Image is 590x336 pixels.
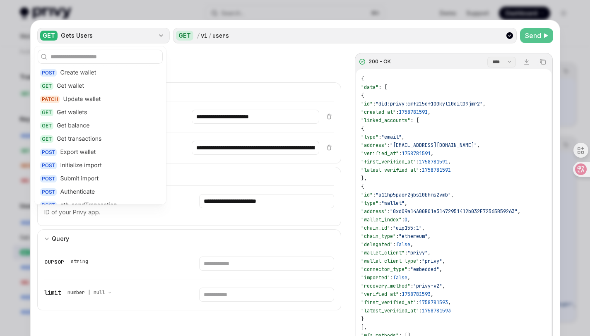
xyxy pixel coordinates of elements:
[378,200,381,206] span: :
[61,31,154,40] div: Gets Users
[451,192,454,198] span: ,
[431,150,433,157] span: ,
[361,241,393,248] span: "delegated"
[376,101,483,107] span: "did:privy:cmfz15df100kyl10dit09jmr2"
[40,188,57,196] div: POST
[390,225,393,231] span: :
[38,172,163,185] a: POSTSubmit import
[361,142,387,149] span: "address"
[410,266,439,273] span: "embedded"
[402,216,405,223] span: :
[399,291,402,298] span: :
[393,274,407,281] span: false
[361,167,419,173] span: "latest_verified_at"
[38,185,163,199] a: POSTAuthenticate
[361,76,364,82] span: {
[37,167,342,185] button: expand input section
[402,134,405,140] span: ,
[38,146,163,159] a: POSTExport wallet
[361,134,378,140] span: "type"
[442,283,445,289] span: ,
[393,225,422,231] span: "eip155:1"
[390,208,518,215] span: "0xd09a14A00B01e31472951412b032E72565B59263"
[416,158,419,165] span: :
[361,316,364,322] span: }
[431,291,433,298] span: ,
[361,84,378,91] span: "data"
[44,289,61,296] span: limit
[40,69,57,77] div: POST
[201,31,207,40] div: v1
[361,208,387,215] span: "address"
[390,142,477,149] span: "[EMAIL_ADDRESS][DOMAIN_NAME]"
[212,31,229,40] div: users
[448,299,451,306] span: ,
[396,241,410,248] span: false
[390,274,393,281] span: :
[483,101,486,107] span: ,
[67,288,112,297] button: number | null
[361,125,364,132] span: {
[373,101,376,107] span: :
[38,119,163,132] a: GETGet balance
[361,117,410,124] span: "linked_accounts"
[361,283,410,289] span: "recovery_method"
[387,208,390,215] span: :
[402,150,431,157] span: 1758781591
[439,266,442,273] span: ,
[419,167,422,173] span: :
[361,200,378,206] span: "type"
[38,106,163,119] a: GETGet wallets
[402,291,431,298] span: 1758781593
[38,132,163,146] a: GETGet transactions
[37,53,342,62] div: Gets Users
[60,69,96,77] div: Create wallet
[399,233,428,240] span: "ethereum"
[399,109,428,115] span: 1758781591
[410,117,419,124] span: : [
[44,288,115,298] div: limit
[361,299,416,306] span: "first_verified_at"
[361,192,373,198] span: "id"
[40,162,57,169] div: POST
[381,134,402,140] span: "email"
[40,122,53,130] div: GET
[422,258,442,264] span: "privy"
[40,175,57,182] div: POST
[387,142,390,149] span: :
[416,299,419,306] span: :
[407,266,410,273] span: :
[63,95,101,103] div: Update wallet
[361,250,405,256] span: "wallet_client"
[361,258,419,264] span: "wallet_client_type"
[52,234,69,244] div: Query
[40,135,53,143] div: GET
[361,183,364,190] span: {
[376,192,451,198] span: "a11hp5paor2gbs10bhms2vmb"
[428,250,431,256] span: ,
[422,167,451,173] span: 1758781591
[448,158,451,165] span: ,
[518,208,520,215] span: ,
[407,274,410,281] span: ,
[38,66,163,79] a: POSTCreate wallet
[40,82,53,90] div: GET
[60,201,117,209] div: eth_sendTransaction
[520,28,553,43] button: Send
[37,229,342,248] button: expand input section
[393,241,396,248] span: :
[38,159,163,172] a: POSTInitialize import
[361,307,419,314] span: "latest_verified_at"
[378,134,381,140] span: :
[407,250,428,256] span: "privy"
[410,283,413,289] span: :
[44,258,64,265] span: cursor
[60,175,99,183] div: Submit import
[57,122,89,130] div: Get balance
[37,82,342,101] button: expand input section
[361,92,364,99] span: {
[368,58,391,65] div: 200 - OK
[361,266,407,273] span: "connector_type"
[381,200,405,206] span: "wallet"
[40,96,60,103] div: PATCH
